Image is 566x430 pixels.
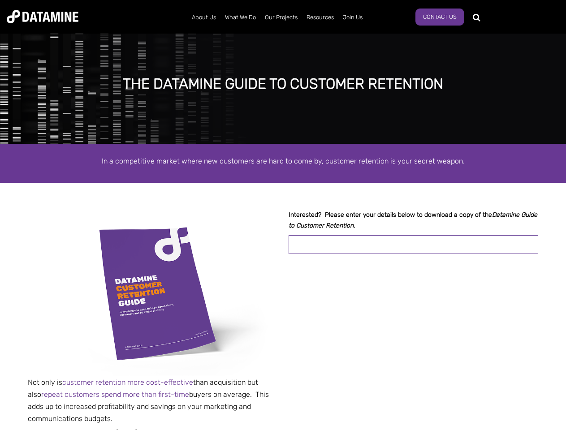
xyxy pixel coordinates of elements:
a: Resources [302,6,338,29]
a: Our Projects [260,6,302,29]
span: Not only is than acquisition but also buyers on average. This adds up to increased profitability ... [28,378,269,423]
div: The Datamine Guide to Customer Retention [68,76,498,92]
a: What We Do [220,6,260,29]
span: In a competitive market where new customers are hard to come by, customer retention is your secre... [102,157,465,165]
a: customer retention more cost-effective [62,378,193,387]
strong: Interested? Please enter your details below to download a copy of the [289,211,537,229]
img: Datamine [7,10,78,23]
a: repeat customers spend more than first-time [41,390,189,399]
img: Customer Rentation Guide Datamine [28,210,278,376]
em: Datamine Guide to Customer Retention. [289,211,537,229]
a: Contact Us [415,9,464,26]
a: About Us [187,6,220,29]
a: Join Us [338,6,367,29]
